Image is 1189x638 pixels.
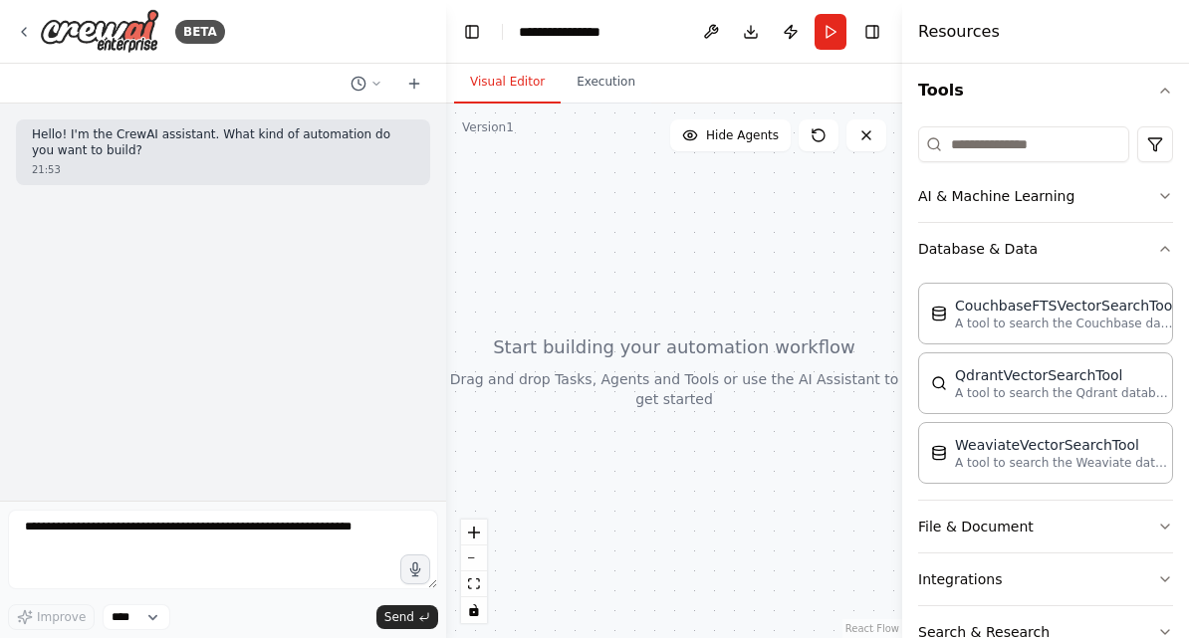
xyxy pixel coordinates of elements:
[461,520,487,623] div: React Flow controls
[376,605,438,629] button: Send
[918,553,1173,605] button: Integrations
[918,223,1173,275] button: Database & Data
[454,62,561,104] button: Visual Editor
[955,435,1174,455] div: WeaviateVectorSearchTool
[32,127,414,158] p: Hello! I'm the CrewAI assistant. What kind of automation do you want to build?
[918,20,1000,44] h4: Resources
[918,275,1173,500] div: Database & Data
[175,20,225,44] div: BETA
[918,63,1173,118] button: Tools
[8,604,95,630] button: Improve
[461,571,487,597] button: fit view
[561,62,651,104] button: Execution
[858,18,886,46] button: Hide right sidebar
[931,445,947,461] img: WeaviateVectorSearchTool
[955,385,1174,401] p: A tool to search the Qdrant database for relevant information on internal documents.
[461,597,487,623] button: toggle interactivity
[931,306,947,321] img: CouchbaseFTSVectorSearchTool
[398,72,430,96] button: Start a new chat
[37,609,86,625] span: Improve
[519,22,621,42] nav: breadcrumb
[931,375,947,391] img: QdrantVectorSearchTool
[845,623,899,634] a: React Flow attribution
[955,365,1174,385] div: QdrantVectorSearchTool
[955,316,1174,331] p: A tool to search the Couchbase database for relevant information on internal documents.
[461,545,487,571] button: zoom out
[918,170,1173,222] button: AI & Machine Learning
[706,127,779,143] span: Hide Agents
[670,119,791,151] button: Hide Agents
[461,520,487,545] button: zoom in
[955,455,1174,471] p: A tool to search the Weaviate database for relevant information on internal documents.
[400,554,430,584] button: Click to speak your automation idea
[32,162,414,177] div: 21:53
[462,119,514,135] div: Version 1
[955,296,1176,316] div: CouchbaseFTSVectorSearchTool
[384,609,414,625] span: Send
[458,18,486,46] button: Hide left sidebar
[40,9,159,54] img: Logo
[918,501,1173,552] button: File & Document
[343,72,390,96] button: Switch to previous chat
